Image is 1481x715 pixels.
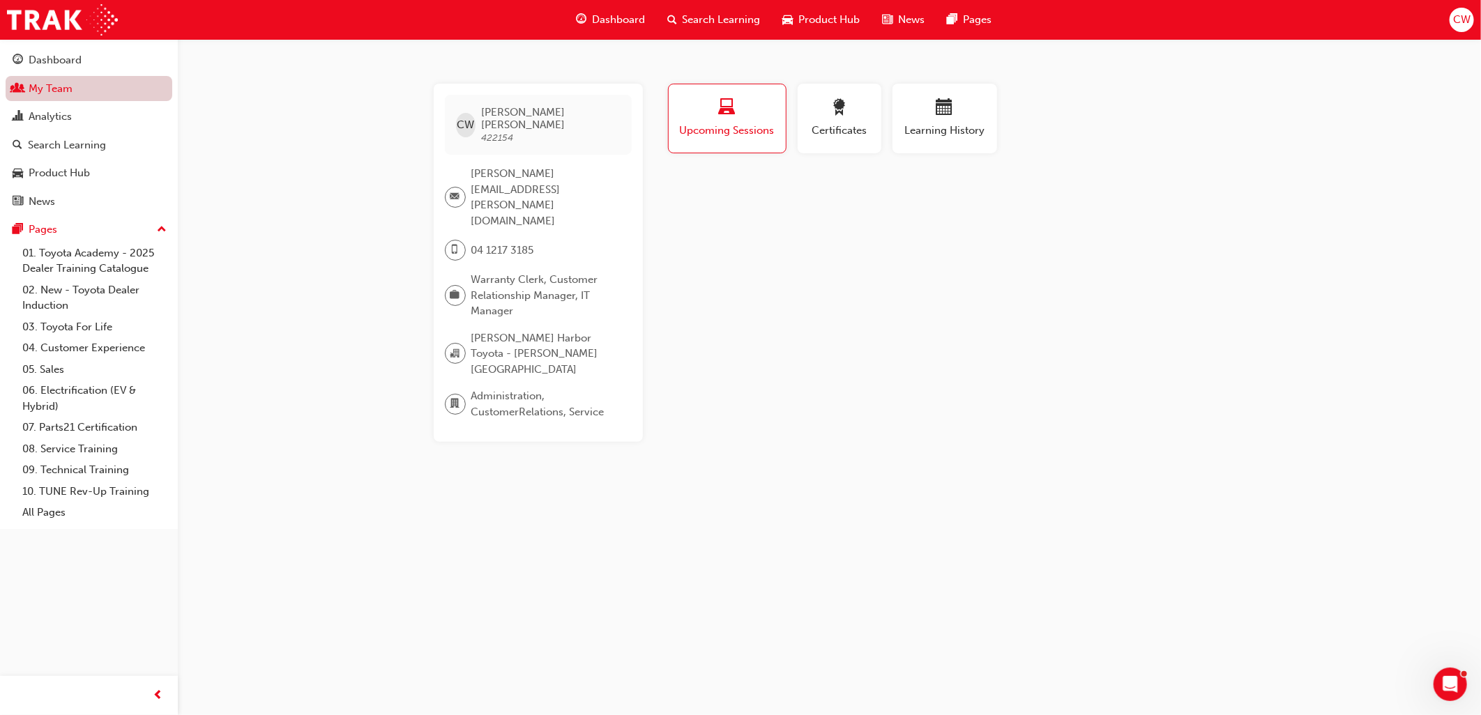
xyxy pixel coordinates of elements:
span: department-icon [450,395,460,413]
a: Search Learning [6,132,172,158]
button: CW [1450,8,1474,32]
div: Search Learning [28,137,106,153]
div: News [29,194,55,210]
div: Dashboard [29,52,82,68]
span: News [899,12,925,28]
span: [PERSON_NAME][EMAIL_ADDRESS][PERSON_NAME][DOMAIN_NAME] [471,166,621,229]
a: Product Hub [6,160,172,186]
span: laptop-icon [719,99,736,118]
a: 03. Toyota For Life [17,316,172,338]
a: search-iconSearch Learning [656,6,772,34]
span: [PERSON_NAME] [PERSON_NAME] [481,106,620,131]
a: My Team [6,76,172,102]
img: Trak [7,4,118,36]
span: guage-icon [576,11,586,29]
span: car-icon [13,167,23,180]
span: car-icon [783,11,793,29]
span: Warranty Clerk, Customer Relationship Manager, IT Manager [471,272,621,319]
button: Pages [6,217,172,243]
span: news-icon [13,196,23,208]
a: car-iconProduct Hub [772,6,872,34]
span: CW [457,117,474,133]
a: pages-iconPages [936,6,1003,34]
span: Learning History [903,123,987,139]
span: calendar-icon [936,99,953,118]
a: guage-iconDashboard [565,6,656,34]
span: briefcase-icon [450,286,460,305]
a: 08. Service Training [17,438,172,460]
a: 05. Sales [17,359,172,380]
button: Upcoming Sessions [668,84,787,153]
span: mobile-icon [450,241,460,259]
button: Certificates [798,84,881,153]
span: Product Hub [799,12,860,28]
span: Upcoming Sessions [679,123,775,139]
span: Dashboard [592,12,645,28]
button: DashboardMy TeamAnalyticsSearch LearningProduct HubNews [6,45,172,217]
span: guage-icon [13,54,23,67]
span: Search Learning [683,12,761,28]
a: 07. Parts21 Certification [17,417,172,438]
span: news-icon [883,11,893,29]
a: Analytics [6,104,172,130]
div: Product Hub [29,165,90,181]
a: All Pages [17,502,172,523]
a: 04. Customer Experience [17,337,172,359]
span: up-icon [157,221,167,239]
a: 09. Technical Training [17,459,172,481]
div: Analytics [29,109,72,125]
iframe: Intercom live chat [1434,668,1467,701]
span: prev-icon [153,687,164,705]
span: 422154 [481,132,513,144]
span: CW [1453,12,1471,28]
a: 01. Toyota Academy - 2025 Dealer Training Catalogue [17,243,172,279]
span: pages-icon [13,224,23,236]
a: News [6,189,172,215]
div: Pages [29,222,57,238]
span: organisation-icon [450,345,460,363]
span: Pages [964,12,992,28]
span: search-icon [667,11,677,29]
a: 02. New - Toyota Dealer Induction [17,279,172,316]
a: news-iconNews [872,6,936,34]
span: email-icon [450,188,460,206]
span: pages-icon [948,11,958,29]
span: chart-icon [13,111,23,123]
span: people-icon [13,83,23,95]
a: 10. TUNE Rev-Up Training [17,481,172,502]
span: award-icon [831,99,848,118]
span: Certificates [808,123,871,139]
span: search-icon [13,139,22,152]
span: 04 1217 3185 [471,243,534,259]
a: Dashboard [6,47,172,73]
span: [PERSON_NAME] Harbor Toyota - [PERSON_NAME][GEOGRAPHIC_DATA] [471,330,621,378]
span: Administration, CustomerRelations, Service [471,388,621,420]
a: 06. Electrification (EV & Hybrid) [17,380,172,417]
button: Learning History [893,84,997,153]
